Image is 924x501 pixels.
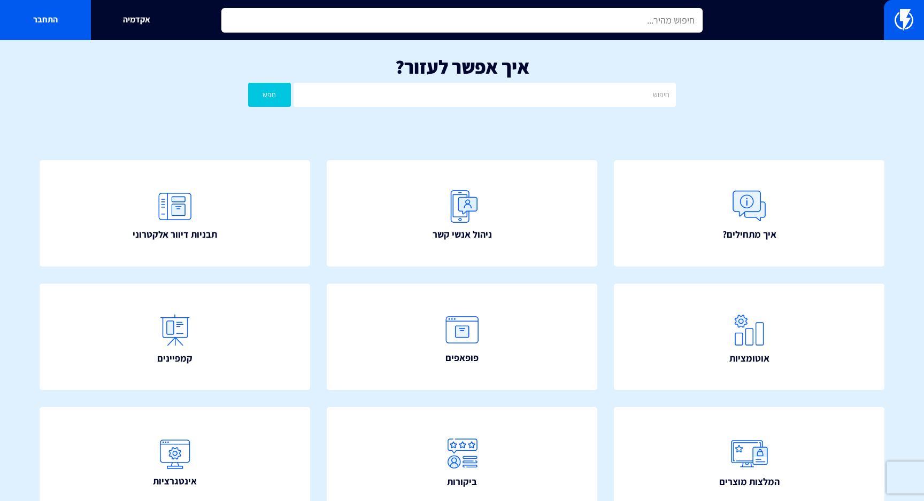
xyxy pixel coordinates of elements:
[433,228,492,241] span: ניהול אנשי קשר
[40,284,310,390] a: קמפיינים
[327,284,597,390] a: פופאפים
[294,83,676,107] input: חיפוש
[157,351,192,365] span: קמפיינים
[153,474,197,488] span: אינטגרציות
[729,351,769,365] span: אוטומציות
[327,160,597,267] a: ניהול אנשי קשר
[719,475,780,489] span: המלצות מוצרים
[40,160,310,267] a: תבניות דיוור אלקטרוני
[614,160,884,267] a: איך מתחילים?
[614,284,884,390] a: אוטומציות
[445,351,479,365] span: פופאפים
[221,8,703,33] input: חיפוש מהיר...
[447,475,477,489] span: ביקורות
[16,56,908,77] h1: איך אפשר לעזור?
[133,228,217,241] span: תבניות דיוור אלקטרוני
[722,228,776,241] span: איך מתחילים?
[248,83,291,107] button: חפש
